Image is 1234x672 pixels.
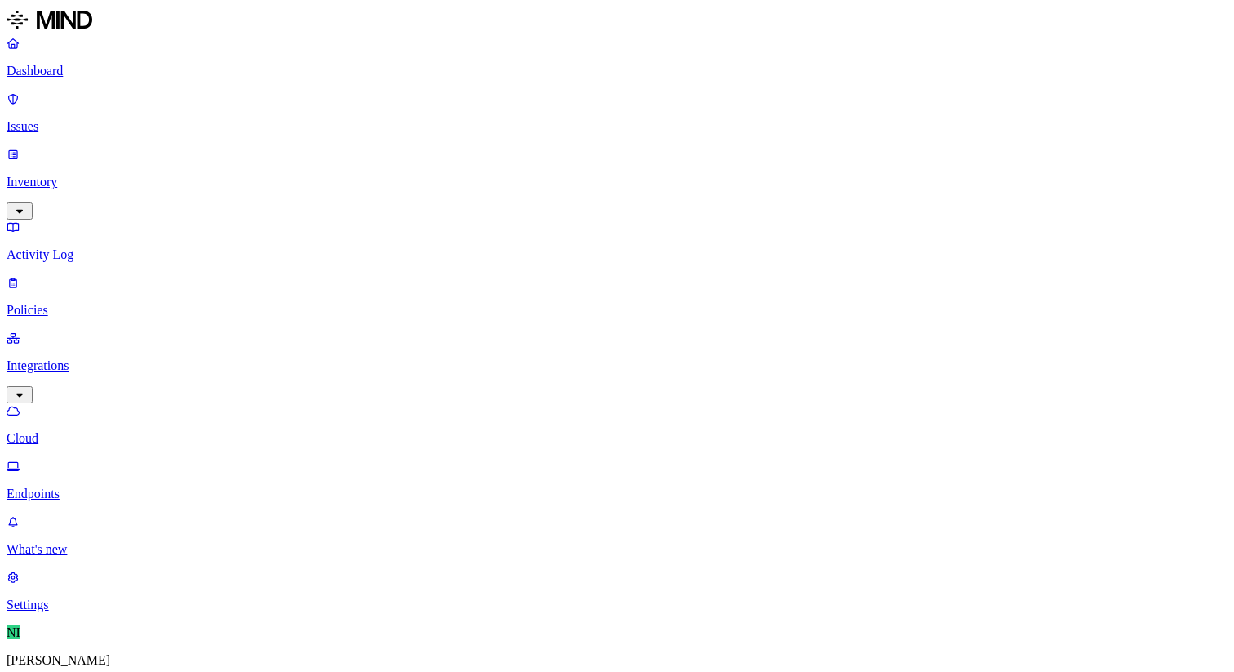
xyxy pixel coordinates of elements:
[7,598,1227,612] p: Settings
[7,91,1227,134] a: Issues
[7,247,1227,262] p: Activity Log
[7,625,20,639] span: NI
[7,7,1227,36] a: MIND
[7,7,92,33] img: MIND
[7,303,1227,318] p: Policies
[7,64,1227,78] p: Dashboard
[7,431,1227,446] p: Cloud
[7,119,1227,134] p: Issues
[7,403,1227,446] a: Cloud
[7,275,1227,318] a: Policies
[7,147,1227,217] a: Inventory
[7,358,1227,373] p: Integrations
[7,331,1227,401] a: Integrations
[7,36,1227,78] a: Dashboard
[7,175,1227,189] p: Inventory
[7,220,1227,262] a: Activity Log
[7,487,1227,501] p: Endpoints
[7,570,1227,612] a: Settings
[7,459,1227,501] a: Endpoints
[7,514,1227,557] a: What's new
[7,542,1227,557] p: What's new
